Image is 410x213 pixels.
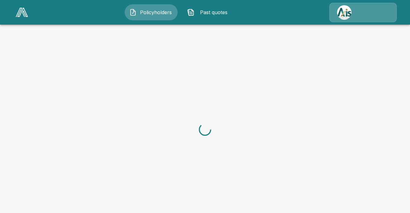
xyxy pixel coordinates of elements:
[16,8,28,17] img: AA Logo
[129,9,137,16] img: Policyholders Icon
[197,9,231,16] span: Past quotes
[125,4,178,20] button: Policyholders IconPolicyholders
[187,9,195,16] img: Past quotes Icon
[183,4,235,20] button: Past quotes IconPast quotes
[139,9,173,16] span: Policyholders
